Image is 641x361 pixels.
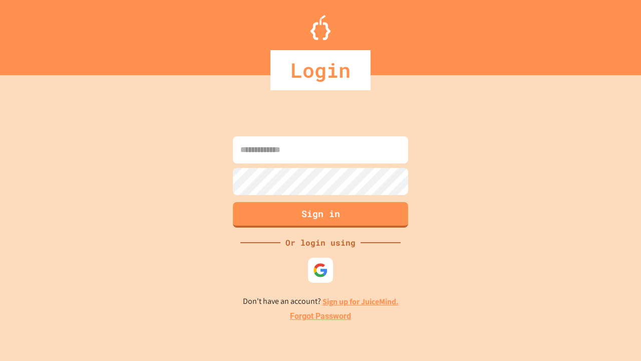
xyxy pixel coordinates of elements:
[243,295,399,308] p: Don't have an account?
[313,263,328,278] img: google-icon.svg
[323,296,399,307] a: Sign up for JuiceMind.
[310,15,331,40] img: Logo.svg
[270,50,371,90] div: Login
[290,310,351,322] a: Forgot Password
[280,237,361,249] div: Or login using
[558,277,631,320] iframe: chat widget
[599,321,631,351] iframe: chat widget
[233,202,408,228] button: Sign in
